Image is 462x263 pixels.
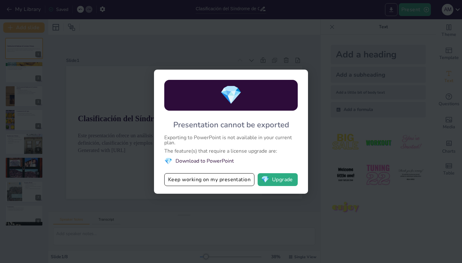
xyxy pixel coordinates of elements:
div: The feature(s) that require a license upgrade are: [164,148,298,154]
span: diamond [220,83,242,107]
span: diamond [164,157,172,165]
button: diamondUpgrade [258,173,298,186]
button: Keep working on my presentation [164,173,254,186]
span: diamond [261,176,269,183]
div: Presentation cannot be exported [173,120,289,130]
div: Exporting to PowerPoint is not available in your current plan. [164,135,298,145]
li: Download to PowerPoint [164,157,298,165]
